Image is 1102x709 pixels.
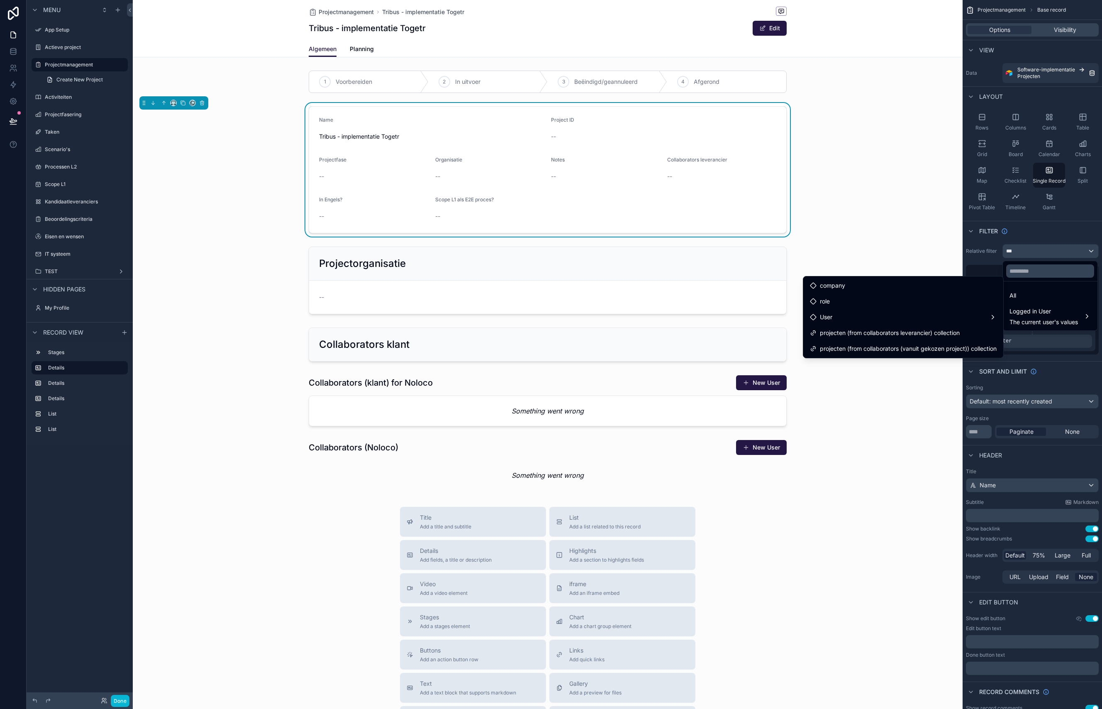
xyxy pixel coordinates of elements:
span: Buttons [420,646,478,655]
span: -- [551,132,556,141]
span: Add a text block that supports markdown [420,689,516,696]
span: -- [667,172,672,181]
a: Tribus - implementatie Togetr [382,8,464,16]
span: Logged in User [1009,306,1078,316]
span: -- [435,212,440,220]
span: Scope L1 als E2E proces? [435,196,494,203]
span: Chart [569,613,631,621]
span: Details [420,547,492,555]
button: VideoAdd a video element [400,573,546,603]
span: The current user's values [1009,318,1078,326]
h1: Tribus - implementatie Togetr [309,22,426,34]
a: Planning [350,42,374,58]
button: TitleAdd a title and subtitle [400,507,546,537]
span: Video [420,580,468,588]
span: Add an action button row [420,656,478,663]
span: Collaborators leverancier [667,156,727,163]
span: User [820,312,832,322]
button: Edit [753,21,787,36]
button: HighlightsAdd a section to highlights fields [549,540,695,570]
span: Add a chart group element [569,623,631,630]
span: -- [319,172,324,181]
span: Projectfase [319,156,346,163]
span: Project ID [551,117,574,123]
span: Tribus - implementatie Togetr [319,132,544,141]
button: ListAdd a list related to this record [549,507,695,537]
a: Algemeen [309,42,336,57]
span: Add a section to highlights fields [569,557,644,563]
span: projecten (from collaborators (vanuit gekozen project)) collection [820,344,997,354]
span: Gallery [569,680,622,688]
span: company [820,281,845,291]
button: ChartAdd a chart group element [549,606,695,636]
button: ButtonsAdd an action button row [400,640,546,670]
span: Projectmanagement [319,8,374,16]
button: TextAdd a text block that supports markdown [400,673,546,703]
span: Algemeen [309,45,336,53]
button: StagesAdd a stages element [400,606,546,636]
span: All [1009,291,1016,301]
span: Stages [420,613,470,621]
span: iframe [569,580,619,588]
span: role [820,296,830,306]
span: Add an iframe embed [569,590,619,597]
span: Title [420,513,471,522]
span: Add a list related to this record [569,523,641,530]
button: DetailsAdd fields, a title or description [400,540,546,570]
span: -- [319,212,324,220]
button: LinksAdd quick links [549,640,695,670]
span: Add fields, a title or description [420,557,492,563]
span: In Engels? [319,196,342,203]
span: Name [319,117,333,123]
span: projecten (from collaborators leverancier) collection [820,328,960,338]
button: GalleryAdd a preview for files [549,673,695,703]
button: iframeAdd an iframe embed [549,573,695,603]
span: Add a preview for files [569,689,622,696]
a: Projectmanagement [309,8,374,16]
span: List [569,513,641,522]
span: Add a stages element [420,623,470,630]
span: Notes [551,156,565,163]
span: -- [551,172,556,181]
span: Text [420,680,516,688]
span: Add a title and subtitle [420,523,471,530]
span: Organisatie [435,156,462,163]
span: Add quick links [569,656,605,663]
span: Add a video element [420,590,468,597]
span: Links [569,646,605,655]
span: Highlights [569,547,644,555]
span: -- [435,172,440,181]
span: Planning [350,45,374,53]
